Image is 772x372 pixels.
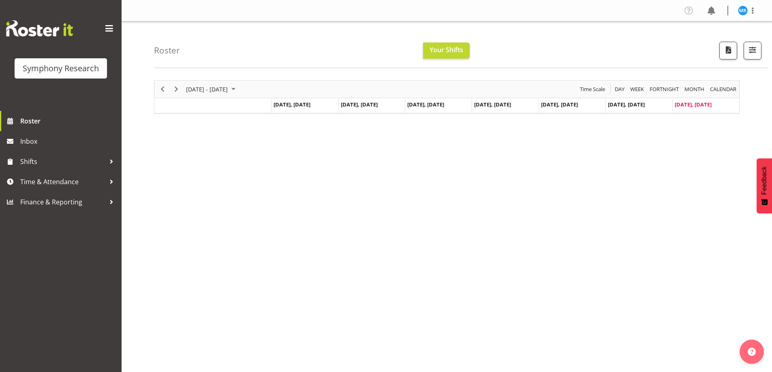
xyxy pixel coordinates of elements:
[20,176,105,188] span: Time & Attendance
[744,42,761,60] button: Filter Shifts
[20,135,118,147] span: Inbox
[20,196,105,208] span: Finance & Reporting
[6,20,73,36] img: Rosterit website logo
[423,43,470,59] button: Your Shifts
[20,155,105,168] span: Shifts
[23,62,99,74] div: Symphony Research
[748,348,756,356] img: help-xxl-2.png
[154,46,180,55] h4: Roster
[430,45,463,54] span: Your Shifts
[761,166,768,195] span: Feedback
[738,6,748,15] img: michael-robinson11856.jpg
[757,158,772,213] button: Feedback - Show survey
[719,42,737,60] button: Download a PDF of the roster according to the set date range.
[20,115,118,127] span: Roster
